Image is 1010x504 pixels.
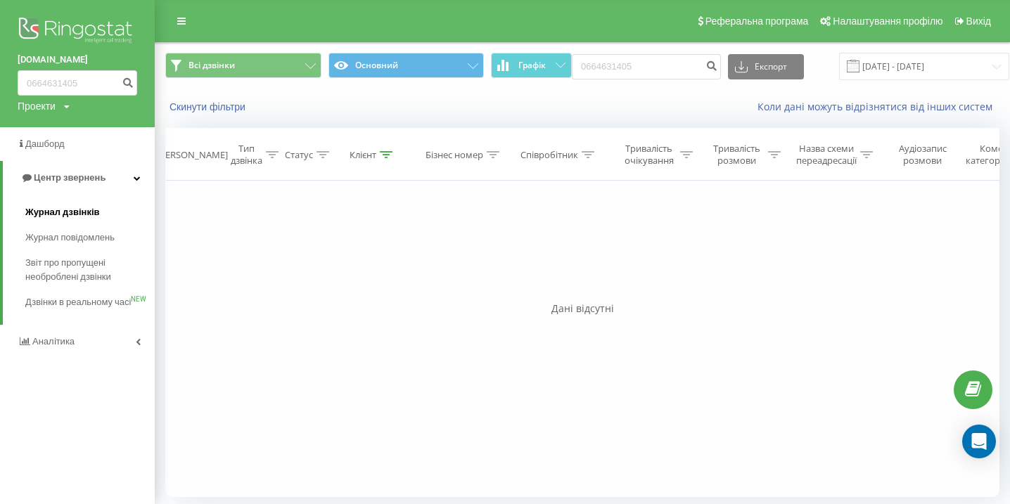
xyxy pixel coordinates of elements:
a: Дзвінки в реальному часіNEW [25,290,155,315]
a: Журнал повідомлень [25,225,155,250]
span: Всі дзвінки [188,60,235,71]
a: Коли дані можуть відрізнятися вiд інших систем [757,100,999,113]
div: Дані відсутні [165,302,999,316]
div: Аудіозапис розмови [888,143,957,167]
span: Звіт про пропущені необроблені дзвінки [25,256,148,284]
div: Статус [285,149,313,161]
div: Open Intercom Messenger [962,425,996,458]
span: Журнал повідомлень [25,231,115,245]
div: Клієнт [350,149,376,161]
span: Центр звернень [34,172,106,183]
span: Вихід [966,15,991,27]
div: Тривалість розмови [709,143,765,167]
div: [PERSON_NAME] [157,149,228,161]
button: Експорт [728,54,804,79]
div: Назва схеми переадресації [796,143,857,167]
div: Тип дзвінка [231,143,262,167]
span: Дашборд [25,138,65,149]
div: Тривалість очікування [621,143,677,167]
a: Центр звернень [3,161,155,195]
a: [DOMAIN_NAME] [18,53,137,67]
button: Графік [491,53,572,78]
button: Всі дзвінки [165,53,321,78]
input: Пошук за номером [572,54,721,79]
span: Графік [518,60,546,70]
img: Ringostat logo [18,14,137,49]
span: Дзвінки в реальному часі [25,295,131,309]
span: Налаштування профілю [833,15,942,27]
span: Журнал дзвінків [25,205,100,219]
div: Бізнес номер [426,149,483,161]
button: Основний [328,53,485,78]
input: Пошук за номером [18,70,137,96]
div: Проекти [18,99,56,113]
span: Реферальна програма [705,15,809,27]
a: Журнал дзвінків [25,200,155,225]
a: Звіт про пропущені необроблені дзвінки [25,250,155,290]
span: Аналiтика [32,336,75,347]
div: Співробітник [520,149,578,161]
button: Скинути фільтри [165,101,252,113]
